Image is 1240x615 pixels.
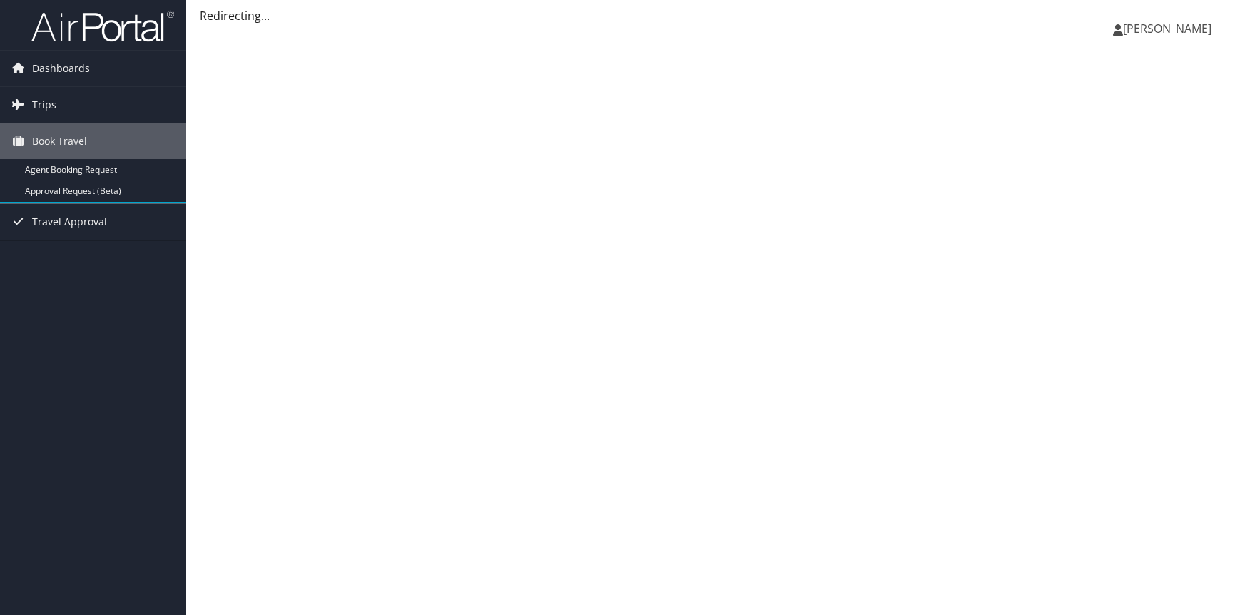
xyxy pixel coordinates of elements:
a: [PERSON_NAME] [1113,7,1226,50]
div: Redirecting... [200,7,1226,24]
span: Book Travel [32,123,87,159]
img: airportal-logo.png [31,9,174,43]
span: Trips [32,87,56,123]
span: Dashboards [32,51,90,86]
span: Travel Approval [32,204,107,240]
span: [PERSON_NAME] [1123,21,1211,36]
